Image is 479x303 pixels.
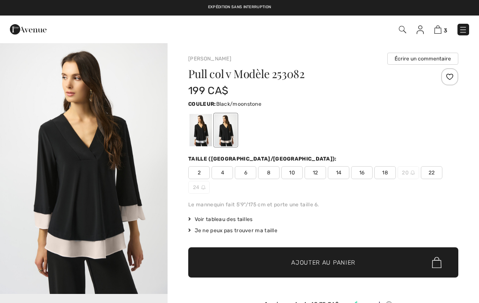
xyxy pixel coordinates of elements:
[188,101,216,107] span: Couleur:
[398,166,419,179] span: 20
[374,166,396,179] span: 18
[421,166,442,179] span: 22
[434,25,442,34] img: Panier d'achat
[201,185,205,189] img: ring-m.svg
[305,166,326,179] span: 12
[291,258,355,267] span: Ajouter au panier
[188,247,458,278] button: Ajouter au panier
[411,170,415,175] img: ring-m.svg
[188,166,210,179] span: 2
[417,25,424,34] img: Mes infos
[351,166,373,179] span: 16
[258,166,280,179] span: 8
[215,114,237,146] div: Black/moonstone
[444,27,447,34] span: 3
[188,68,413,79] h1: Pull col v Modèle 253082
[188,201,458,208] div: Le mannequin fait 5'9"/175 cm et porte une taille 6.
[188,227,458,234] div: Je ne peux pas trouver ma taille
[235,166,256,179] span: 6
[432,257,442,268] img: Bag.svg
[188,155,339,163] div: Taille ([GEOGRAPHIC_DATA]/[GEOGRAPHIC_DATA]):
[387,53,458,65] button: Écrire un commentaire
[399,26,406,33] img: Recherche
[10,25,47,33] a: 1ère Avenue
[188,56,231,62] a: [PERSON_NAME]
[328,166,349,179] span: 14
[459,25,467,34] img: Menu
[188,85,228,97] span: 199 CA$
[190,114,212,146] div: Noir/Blanc Cassé
[188,215,253,223] span: Voir tableau des tailles
[188,181,210,194] span: 24
[281,166,303,179] span: 10
[434,24,447,35] a: 3
[10,21,47,38] img: 1ère Avenue
[216,101,262,107] span: Black/moonstone
[212,166,233,179] span: 4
